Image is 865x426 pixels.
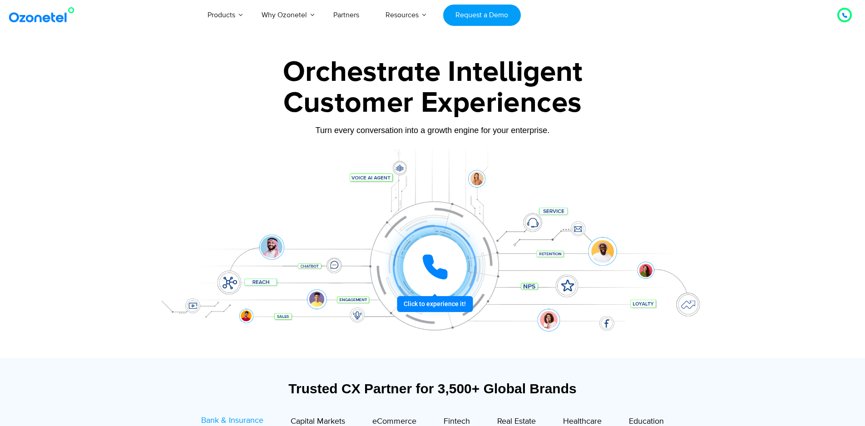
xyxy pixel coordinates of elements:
[443,5,521,26] a: Request a Demo
[153,381,712,396] div: Trusted CX Partner for 3,500+ Global Brands
[149,58,717,87] div: Orchestrate Intelligent
[149,125,717,135] div: Turn every conversation into a growth engine for your enterprise.
[149,81,717,125] div: Customer Experiences
[201,416,263,426] span: Bank & Insurance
